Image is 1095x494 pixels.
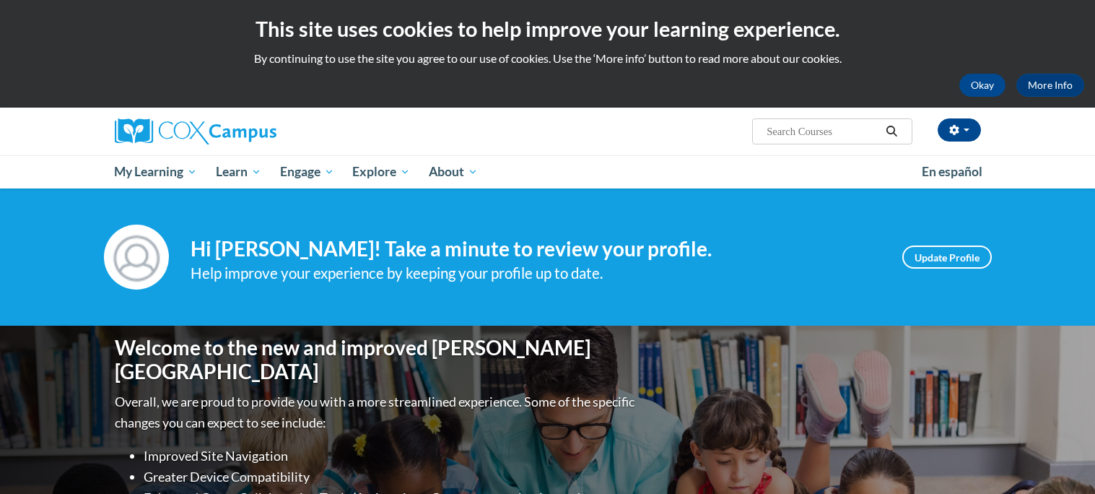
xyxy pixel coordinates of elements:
[1037,436,1083,482] iframe: Button to launch messaging window
[419,155,487,188] a: About
[280,163,334,181] span: Engage
[144,446,638,467] li: Improved Site Navigation
[114,163,197,181] span: My Learning
[1016,74,1084,97] a: More Info
[93,155,1003,188] div: Main menu
[216,163,261,181] span: Learn
[343,155,419,188] a: Explore
[206,155,271,188] a: Learn
[104,225,169,290] img: Profile Image
[115,118,276,144] img: Cox Campus
[429,163,478,181] span: About
[938,118,981,142] button: Account Settings
[881,123,902,140] button: Search
[959,74,1005,97] button: Okay
[765,123,881,140] input: Search Courses
[912,157,992,187] a: En español
[115,118,389,144] a: Cox Campus
[191,261,881,285] div: Help improve your experience by keeping your profile up to date.
[115,391,638,433] p: Overall, we are proud to provide you with a more streamlined experience. Some of the specific cha...
[11,14,1084,43] h2: This site uses cookies to help improve your learning experience.
[352,163,410,181] span: Explore
[271,155,344,188] a: Engage
[144,467,638,487] li: Greater Device Compatibility
[105,155,207,188] a: My Learning
[191,237,881,261] h4: Hi [PERSON_NAME]! Take a minute to review your profile.
[11,51,1084,66] p: By continuing to use the site you agree to our use of cookies. Use the ‘More info’ button to read...
[902,246,992,269] a: Update Profile
[922,164,982,179] span: En español
[115,336,638,384] h1: Welcome to the new and improved [PERSON_NAME][GEOGRAPHIC_DATA]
